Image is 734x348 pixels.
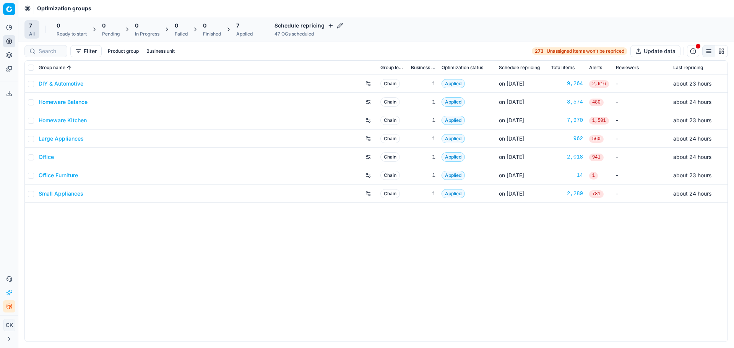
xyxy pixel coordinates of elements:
[589,65,602,71] span: Alerts
[613,93,670,111] td: -
[37,5,91,12] span: Optimization groups
[442,189,465,198] span: Applied
[3,319,15,331] button: CK
[442,116,465,125] span: Applied
[411,153,435,161] div: 1
[499,80,524,87] span: on [DATE]
[203,22,206,29] span: 0
[39,153,54,161] a: Office
[29,22,32,29] span: 7
[613,148,670,166] td: -
[547,48,624,54] span: Unassigned items won't be repriced
[57,31,87,37] div: Ready to start
[442,97,465,107] span: Applied
[102,22,106,29] span: 0
[411,117,435,124] div: 1
[589,135,604,143] span: 560
[380,171,400,180] span: Chain
[589,117,609,125] span: 1,501
[613,74,670,93] td: -
[673,65,703,71] span: Last repricing
[65,64,73,71] button: Sorted by Group name ascending
[39,172,78,179] a: Office Furniture
[39,117,87,124] a: Homeware Kitchen
[442,171,465,180] span: Applied
[411,190,435,197] div: 1
[589,154,604,161] span: 941
[499,172,524,178] span: on [DATE]
[203,31,221,37] div: Finished
[551,98,583,106] a: 3,574
[499,65,540,71] span: Schedule repricing
[589,172,598,180] span: 1
[39,190,83,197] a: Small Appliances
[616,65,639,71] span: Reviewers
[442,134,465,143] span: Applied
[29,31,35,37] div: All
[105,47,142,56] button: Product group
[673,135,711,142] span: about 24 hours
[673,80,711,87] span: about 23 hours
[380,79,400,88] span: Chain
[411,172,435,179] div: 1
[380,134,400,143] span: Chain
[589,80,609,88] span: 2,616
[535,48,544,54] strong: 273
[551,135,583,142] a: 962
[143,47,178,56] button: Business unit
[551,153,583,161] a: 2,018
[380,65,405,71] span: Group level
[551,80,583,87] a: 9,264
[673,117,711,123] span: about 23 hours
[499,117,524,123] span: on [DATE]
[57,22,60,29] span: 0
[274,22,343,29] h4: Schedule repricing
[135,31,159,37] div: In Progress
[589,99,604,106] span: 480
[673,154,711,160] span: about 24 hours
[532,47,627,55] a: 273Unassigned items won't be repriced
[551,172,583,179] a: 14
[411,80,435,87] div: 1
[39,47,62,55] input: Search
[135,22,138,29] span: 0
[411,135,435,142] div: 1
[613,166,670,185] td: -
[613,129,670,148] td: -
[39,135,84,142] a: Large Appliances
[613,111,670,129] td: -
[380,152,400,162] span: Chain
[499,190,524,197] span: on [DATE]
[39,65,65,71] span: Group name
[70,45,102,57] button: Filter
[551,117,583,124] a: 7,970
[442,65,483,71] span: Optimization status
[411,65,435,71] span: Business unit
[274,31,343,37] div: 47 OGs scheduled
[673,99,711,105] span: about 24 hours
[551,190,583,197] a: 2,289
[442,152,465,162] span: Applied
[380,116,400,125] span: Chain
[236,22,239,29] span: 7
[630,45,680,57] button: Update data
[613,185,670,203] td: -
[37,5,91,12] nav: breadcrumb
[551,65,575,71] span: Total items
[39,98,88,106] a: Homeware Balance
[499,135,524,142] span: on [DATE]
[499,154,524,160] span: on [DATE]
[411,98,435,106] div: 1
[175,22,178,29] span: 0
[442,79,465,88] span: Applied
[3,319,15,331] span: CK
[380,97,400,107] span: Chain
[673,190,711,197] span: about 24 hours
[673,172,711,178] span: about 23 hours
